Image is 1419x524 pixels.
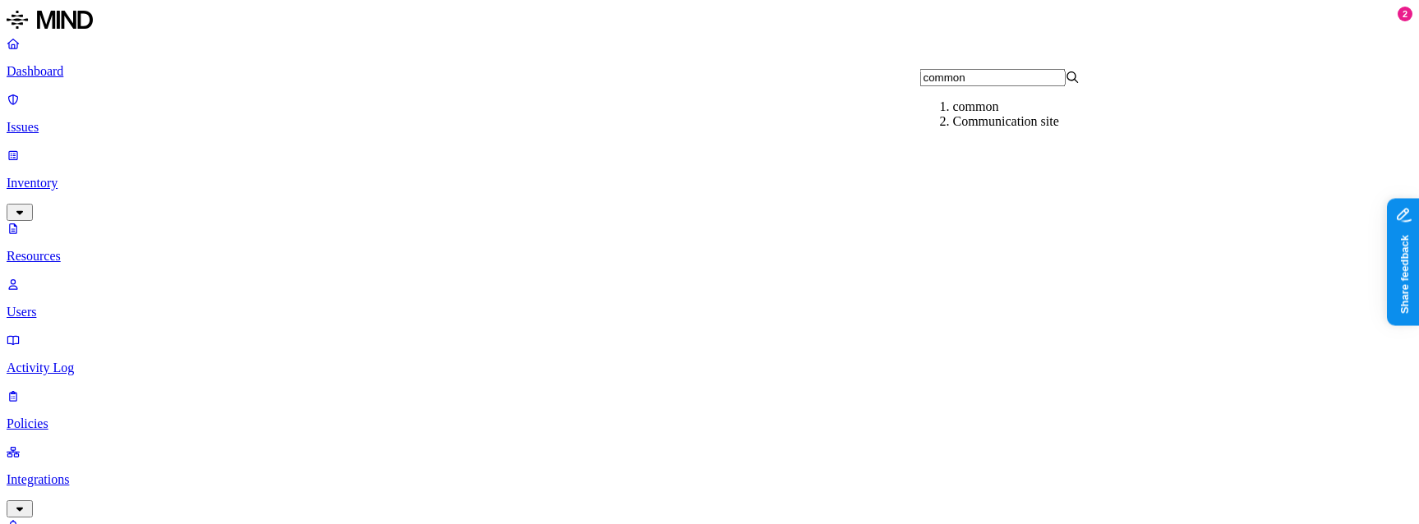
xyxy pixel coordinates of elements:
div: Communication site [953,114,1113,129]
a: Issues [7,92,1412,135]
p: Issues [7,120,1412,135]
a: Dashboard [7,36,1412,79]
img: MIND [7,7,93,33]
a: MIND [7,7,1412,36]
a: Inventory [7,148,1412,218]
p: Activity Log [7,361,1412,375]
a: Activity Log [7,333,1412,375]
input: Search [920,69,1066,86]
p: Integrations [7,472,1412,487]
a: Resources [7,221,1412,264]
div: common [953,99,1113,114]
p: Users [7,305,1412,319]
a: Policies [7,388,1412,431]
p: Inventory [7,176,1412,191]
p: Policies [7,416,1412,431]
p: Dashboard [7,64,1412,79]
a: Users [7,277,1412,319]
p: Resources [7,249,1412,264]
div: 2 [1398,7,1412,21]
a: Integrations [7,444,1412,515]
